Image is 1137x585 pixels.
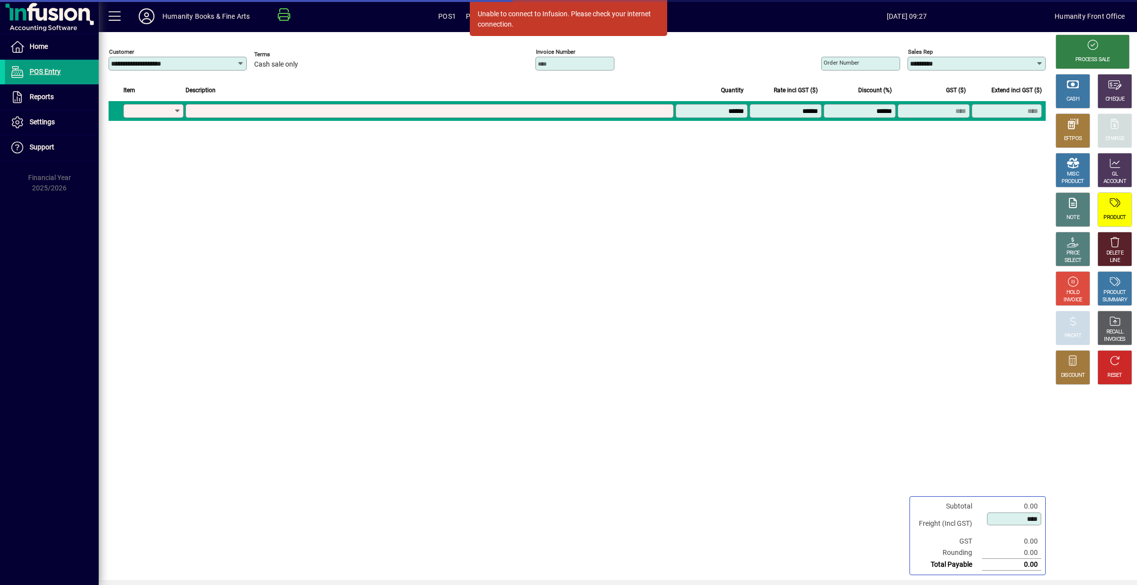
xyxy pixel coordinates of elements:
[1104,336,1125,343] div: INVOICES
[1066,96,1079,103] div: CASH
[438,8,456,24] span: POS1
[30,143,54,151] span: Support
[758,8,1055,24] span: [DATE] 09:27
[1107,372,1122,379] div: RESET
[1061,372,1085,379] div: DISCOUNT
[1105,135,1125,143] div: CHARGE
[914,547,982,559] td: Rounding
[254,61,298,69] span: Cash sale only
[914,501,982,512] td: Subtotal
[1106,329,1124,336] div: RECALL
[162,8,250,24] div: Humanity Books & Fine Arts
[982,547,1041,559] td: 0.00
[858,85,892,96] span: Discount (%)
[5,85,99,110] a: Reports
[1063,296,1082,304] div: INVOICE
[30,68,61,75] span: POS Entry
[1066,250,1080,257] div: PRICE
[1103,214,1126,221] div: PRODUCT
[109,48,134,55] mat-label: Customer
[30,118,55,126] span: Settings
[1061,178,1084,185] div: PRODUCT
[914,559,982,571] td: Total Payable
[1075,56,1110,64] div: PROCESS SALE
[914,512,982,536] td: Freight (Incl GST)
[30,42,48,50] span: Home
[254,51,313,58] span: Terms
[1055,8,1125,24] div: Humanity Front Office
[1066,214,1079,221] div: NOTE
[774,85,818,96] span: Rate incl GST ($)
[914,536,982,547] td: GST
[982,536,1041,547] td: 0.00
[131,7,162,25] button: Profile
[721,85,744,96] span: Quantity
[536,48,575,55] mat-label: Invoice number
[1112,171,1118,178] div: GL
[1064,135,1082,143] div: EFTPOS
[1106,250,1123,257] div: DELETE
[982,501,1041,512] td: 0.00
[5,35,99,59] a: Home
[908,48,933,55] mat-label: Sales rep
[30,93,54,101] span: Reports
[1105,96,1124,103] div: CHEQUE
[1067,171,1079,178] div: MISC
[1103,178,1126,185] div: ACCOUNT
[1064,257,1082,264] div: SELECT
[466,8,484,24] span: POS1
[824,59,859,66] mat-label: Order number
[1110,257,1120,264] div: LINE
[186,85,216,96] span: Description
[1066,289,1079,296] div: HOLD
[946,85,966,96] span: GST ($)
[123,85,135,96] span: Item
[5,135,99,160] a: Support
[1102,296,1127,304] div: SUMMARY
[1064,332,1081,340] div: PROFIT
[982,559,1041,571] td: 0.00
[5,110,99,135] a: Settings
[1103,289,1126,296] div: PRODUCT
[991,85,1042,96] span: Extend incl GST ($)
